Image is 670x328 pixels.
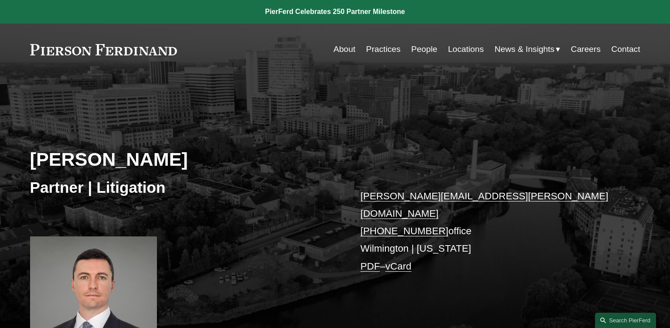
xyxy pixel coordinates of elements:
p: office Wilmington | [US_STATE] – [361,188,615,276]
a: Careers [571,41,601,58]
a: Locations [448,41,484,58]
a: [PHONE_NUMBER] [361,225,449,236]
a: Practices [366,41,401,58]
h3: Partner | Litigation [30,178,335,197]
a: [PERSON_NAME][EMAIL_ADDRESS][PERSON_NAME][DOMAIN_NAME] [361,191,609,219]
a: About [333,41,355,58]
a: People [411,41,437,58]
h2: [PERSON_NAME] [30,148,335,171]
span: News & Insights [494,42,554,57]
a: PDF [361,261,380,272]
a: Contact [611,41,640,58]
a: folder dropdown [494,41,560,58]
a: Search this site [595,313,656,328]
a: vCard [385,261,412,272]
